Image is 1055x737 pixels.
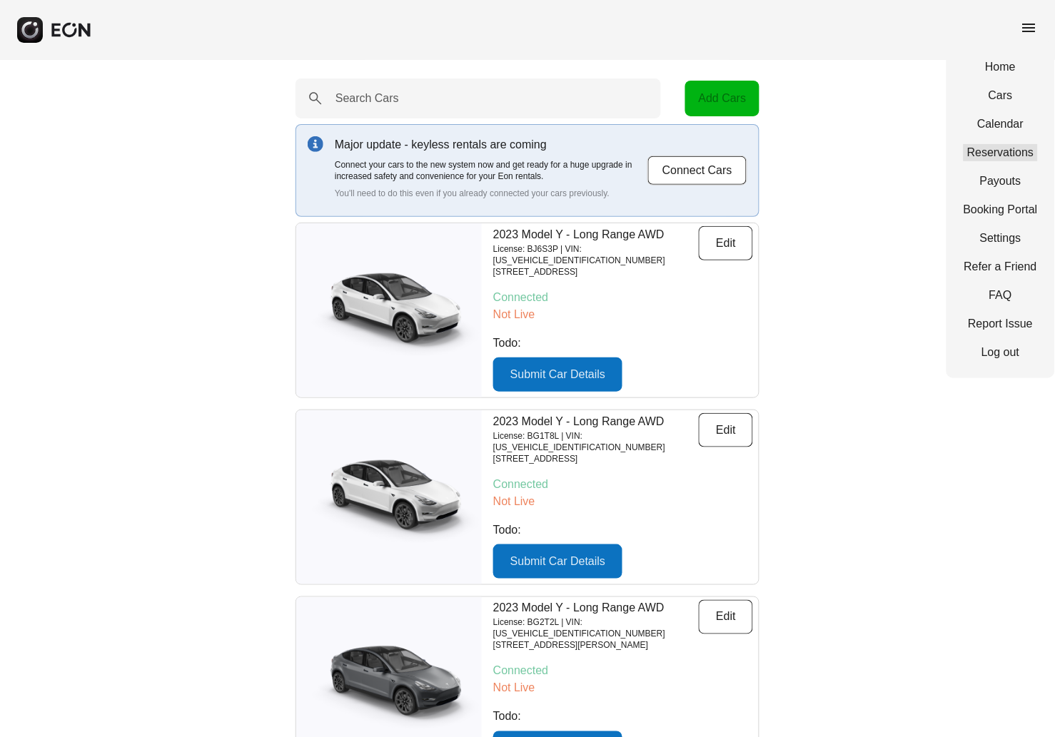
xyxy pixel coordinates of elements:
span: menu [1021,19,1038,36]
p: [STREET_ADDRESS] [493,266,699,278]
a: Cars [964,87,1038,104]
a: FAQ [964,287,1038,304]
button: Connect Cars [647,156,747,185]
p: Connected [493,289,753,306]
p: Todo: [493,708,753,726]
button: Edit [699,600,753,634]
a: Booking Portal [964,201,1038,218]
img: car [296,451,482,544]
button: Submit Car Details [493,544,622,579]
a: Refer a Friend [964,258,1038,275]
img: info [308,136,323,152]
p: Todo: [493,335,753,352]
p: Connected [493,663,753,680]
p: Not Live [493,680,753,697]
img: car [296,638,482,731]
p: Major update - keyless rentals are coming [335,136,647,153]
p: Connected [493,476,753,493]
p: Todo: [493,522,753,539]
button: Edit [699,226,753,260]
img: car [296,264,482,357]
a: Home [964,59,1038,76]
p: License: BJ6S3P | VIN: [US_VEHICLE_IDENTIFICATION_NUMBER] [493,243,699,266]
p: [STREET_ADDRESS][PERSON_NAME] [493,640,699,651]
p: Not Live [493,306,753,323]
p: License: BG1T8L | VIN: [US_VEHICLE_IDENTIFICATION_NUMBER] [493,430,699,453]
a: Report Issue [964,315,1038,332]
p: [STREET_ADDRESS] [493,453,699,464]
p: Connect your cars to the new system now and get ready for a huge upgrade in increased safety and ... [335,159,647,182]
button: Submit Car Details [493,357,622,392]
a: Payouts [964,173,1038,190]
p: Not Live [493,493,753,510]
a: Calendar [964,116,1038,133]
button: Edit [699,413,753,447]
a: Reservations [964,144,1038,161]
a: Log out [964,344,1038,361]
p: You'll need to do this even if you already connected your cars previously. [335,188,647,199]
p: 2023 Model Y - Long Range AWD [493,413,699,430]
label: Search Cars [335,90,399,107]
p: 2023 Model Y - Long Range AWD [493,226,699,243]
p: 2023 Model Y - Long Range AWD [493,600,699,617]
a: Settings [964,230,1038,247]
p: License: BG2T2L | VIN: [US_VEHICLE_IDENTIFICATION_NUMBER] [493,617,699,640]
